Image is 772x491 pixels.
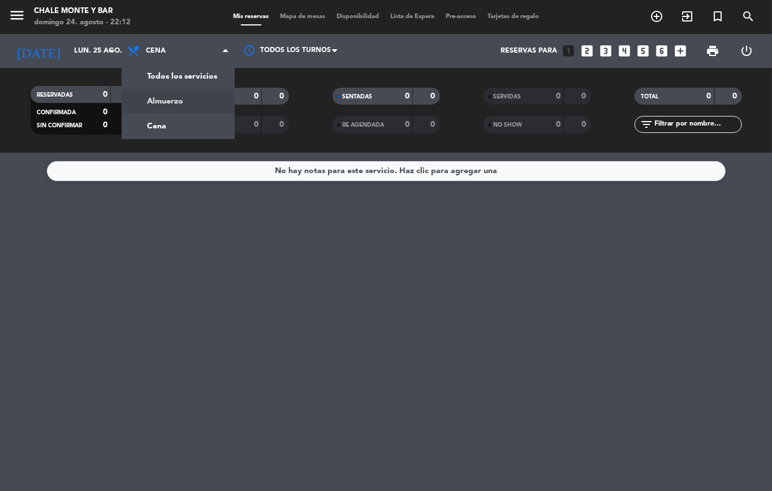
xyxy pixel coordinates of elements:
[122,64,234,89] a: Todos los servicios
[482,14,545,20] span: Tarjetas de regalo
[37,92,74,98] span: RESERVADAS
[34,6,131,17] div: Chale Monte y Bar
[707,92,711,100] strong: 0
[650,10,663,23] i: add_circle_outline
[8,38,68,63] i: [DATE]
[706,44,719,58] span: print
[103,108,107,116] strong: 0
[103,91,107,98] strong: 0
[673,44,688,58] i: add_box
[494,122,523,128] span: NO SHOW
[331,14,385,20] span: Disponibilidad
[254,120,258,128] strong: 0
[146,47,166,55] span: Cena
[494,94,521,100] span: SERVIDAS
[581,92,588,100] strong: 0
[580,44,594,58] i: looks_two
[227,14,274,20] span: Mis reservas
[37,123,83,128] span: SIN CONFIRMAR
[8,7,25,24] i: menu
[430,120,437,128] strong: 0
[561,44,576,58] i: looks_one
[34,17,131,28] div: domingo 24. agosto - 22:12
[641,94,659,100] span: TOTAL
[640,118,654,131] i: filter_list
[636,44,650,58] i: looks_5
[740,44,753,58] i: power_settings_new
[430,92,437,100] strong: 0
[501,47,557,55] span: Reservas para
[254,92,258,100] strong: 0
[274,14,331,20] span: Mapa de mesas
[122,114,234,139] a: Cena
[105,44,119,58] i: arrow_drop_down
[556,92,560,100] strong: 0
[122,89,234,114] a: Almuerzo
[556,120,560,128] strong: 0
[8,7,25,28] button: menu
[279,92,286,100] strong: 0
[680,10,694,23] i: exit_to_app
[730,34,764,68] div: LOG OUT
[732,92,739,100] strong: 0
[598,44,613,58] i: looks_3
[654,44,669,58] i: looks_6
[405,120,409,128] strong: 0
[440,14,482,20] span: Pre-acceso
[405,92,409,100] strong: 0
[581,120,588,128] strong: 0
[385,14,440,20] span: Lista de Espera
[103,121,107,129] strong: 0
[617,44,632,58] i: looks_4
[654,118,741,131] input: Filtrar por nombre...
[711,10,724,23] i: turned_in_not
[741,10,755,23] i: search
[275,165,497,178] div: No hay notas para este servicio. Haz clic para agregar una
[343,122,385,128] span: RE AGENDADA
[343,94,373,100] span: SENTADAS
[37,110,76,115] span: CONFIRMADA
[279,120,286,128] strong: 0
